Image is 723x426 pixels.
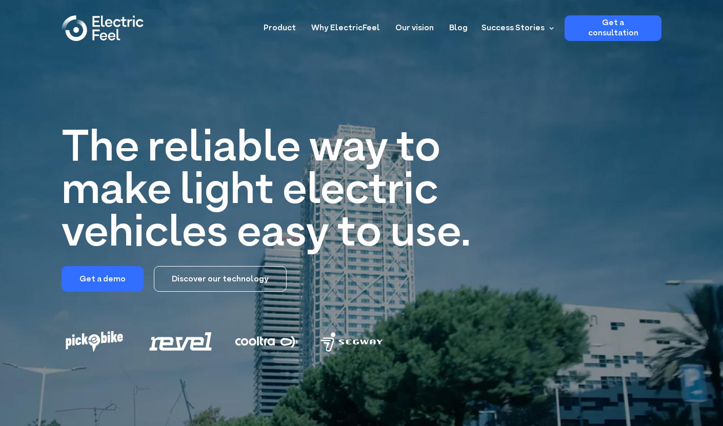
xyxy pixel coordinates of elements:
[481,22,545,34] div: Success Stories
[449,15,468,34] a: Blog
[565,15,661,41] a: Get a consultation
[62,128,489,256] h1: The reliable way to make light electric vehicles easy to use.
[395,15,434,34] a: Our vision
[154,266,287,292] a: Discover our technology
[62,266,144,292] a: Get a demo
[311,15,380,34] a: Why ElectricFeel
[264,15,296,34] a: Product
[475,15,557,41] div: Success Stories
